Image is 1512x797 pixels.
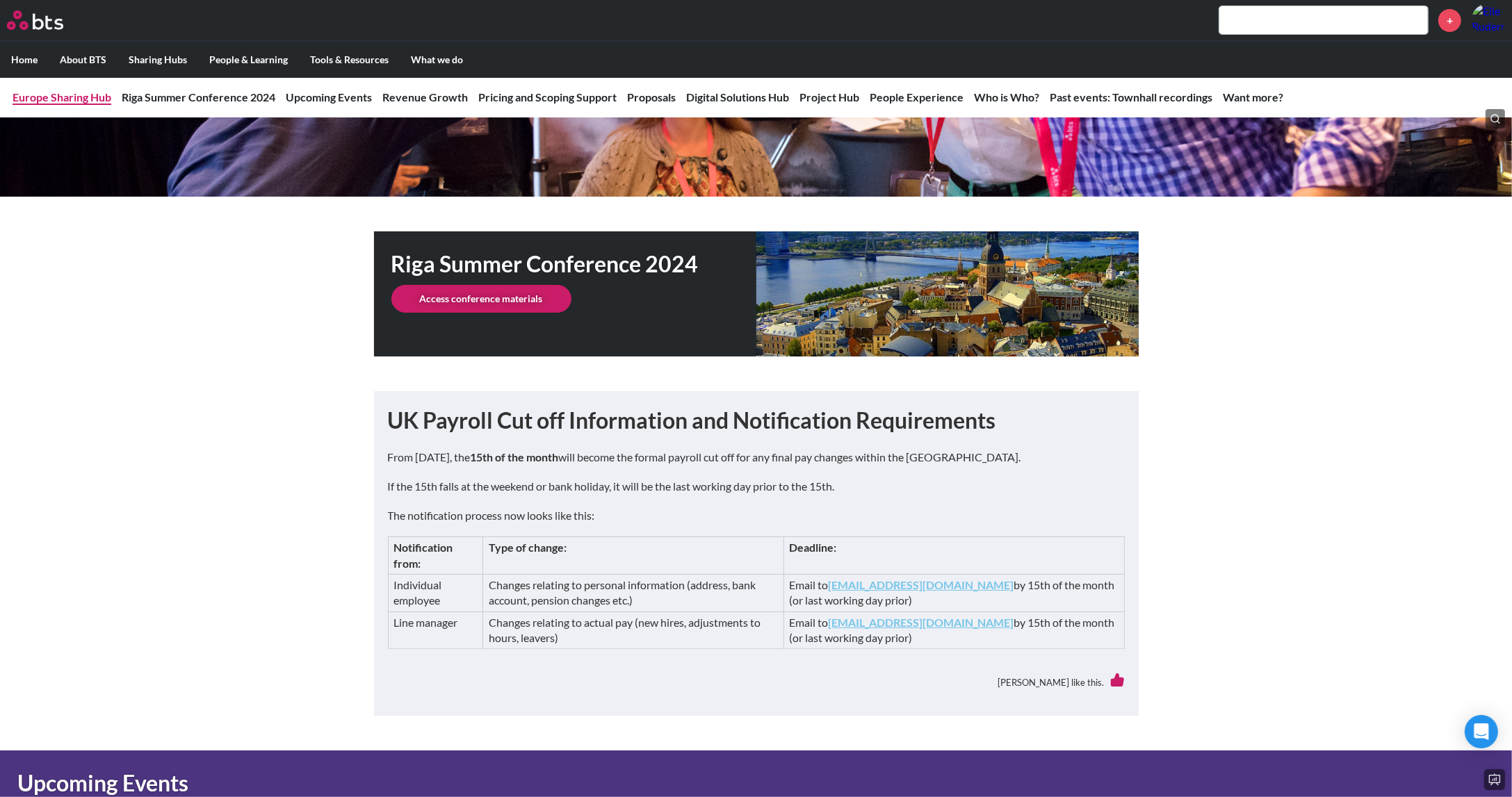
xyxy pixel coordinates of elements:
a: Profile [1472,3,1505,37]
a: People Experience [870,90,964,104]
div: Open Intercom Messenger [1465,715,1498,748]
a: Europe Sharing Hub [13,90,111,104]
a: Want more? [1223,90,1283,104]
a: [EMAIL_ADDRESS][DOMAIN_NAME] [829,578,1014,591]
img: Elie Ruderman [1472,3,1505,37]
a: Revenue Growth [382,90,468,104]
a: Past events: Townhall recordings [1050,90,1212,104]
label: About BTS [49,42,117,78]
label: People & Learning [198,42,299,78]
img: BTS Logo [7,10,63,30]
td: Changes relating to actual pay (new hires, adjustments to hours, leavers) [483,611,783,649]
a: Access conference materials [391,285,571,313]
td: Email to by 15th of the month (or last working day prior) [783,611,1124,649]
td: Email to by 15th of the month (or last working day prior) [783,574,1124,611]
h1: UK Payroll Cut off Information and Notification Requirements [388,405,1125,436]
label: Tools & Resources [299,42,400,78]
td: Individual employee [388,574,483,611]
a: Riga Summer Conference 2024 [122,90,275,104]
h1: Riga Summer Conference 2024 [391,249,756,280]
label: Sharing Hubs [117,42,198,78]
a: Proposals [627,90,676,104]
label: What we do [400,42,474,78]
p: From [DATE], the will become the formal payroll cut off for any final pay changes within the [GEO... [388,450,1125,465]
div: [PERSON_NAME] like this. [388,663,1125,701]
strong: Type of change: [489,541,567,554]
a: Upcoming Events [286,90,372,104]
a: Project Hub [799,90,859,104]
a: + [1438,9,1461,32]
a: Go home [7,10,89,30]
a: Pricing and Scoping Support [478,90,617,104]
td: Line manager [388,611,483,649]
strong: Notification from: [394,541,453,569]
td: Changes relating to personal information (address, bank account, pension changes etc.) [483,574,783,611]
strong: 15th of the month [471,450,559,463]
a: [EMAIL_ADDRESS][DOMAIN_NAME] [829,616,1014,629]
p: The notification process now looks like this: [388,508,1125,523]
a: Who is Who? [974,90,1039,104]
a: Digital Solutions Hub [686,90,789,104]
strong: Deadline: [790,541,837,554]
p: If the 15th falls at the weekend or bank holiday, it will be the last working day prior to the 15th. [388,479,1125,494]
